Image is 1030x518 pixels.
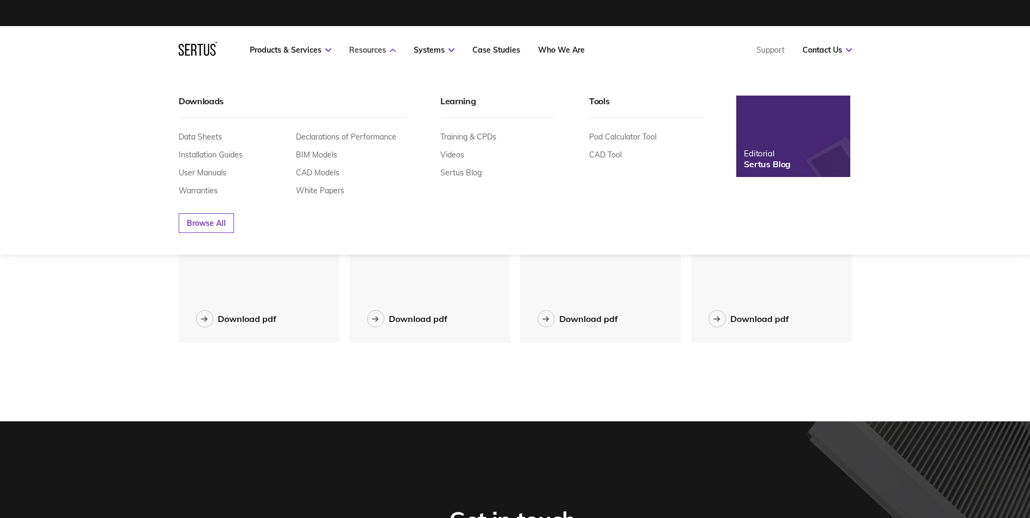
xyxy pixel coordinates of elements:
div: Sertus Blog [744,159,791,169]
a: Sertus Blog [440,168,482,178]
a: Case Studies [472,45,520,55]
a: User Manuals [179,168,226,178]
a: Declarations of Performance [296,132,396,142]
a: EditorialSertus Blog [736,96,850,177]
a: Warranties [179,186,218,195]
div: Download pdf [389,313,447,324]
div: Download pdf [730,313,789,324]
div: Download pdf [218,313,276,324]
a: Who We Are [538,45,585,55]
div: Learning [440,96,554,118]
a: Systems [414,45,454,55]
div: Downloads [179,96,406,118]
a: Installation Guides [179,150,243,160]
a: Data Sheets [179,132,222,142]
a: Support [756,45,785,55]
button: Download pdf [367,310,447,327]
a: Products & Services [250,45,331,55]
a: Pod Calculator Tool [589,132,656,142]
button: Download pdf [196,310,276,327]
a: CAD Tool [589,150,622,160]
button: Download pdf [709,310,789,327]
button: Download pdf [538,310,618,327]
div: Tools [589,96,703,118]
a: Browse All [179,213,234,233]
a: Contact Us [802,45,852,55]
div: Download pdf [559,313,618,324]
a: Training & CPDs [440,132,496,142]
div: Editorial [744,148,791,159]
a: BIM Models [296,150,337,160]
a: Resources [349,45,396,55]
a: CAD Models [296,168,339,178]
a: White Papers [296,186,344,195]
a: Videos [440,150,464,160]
